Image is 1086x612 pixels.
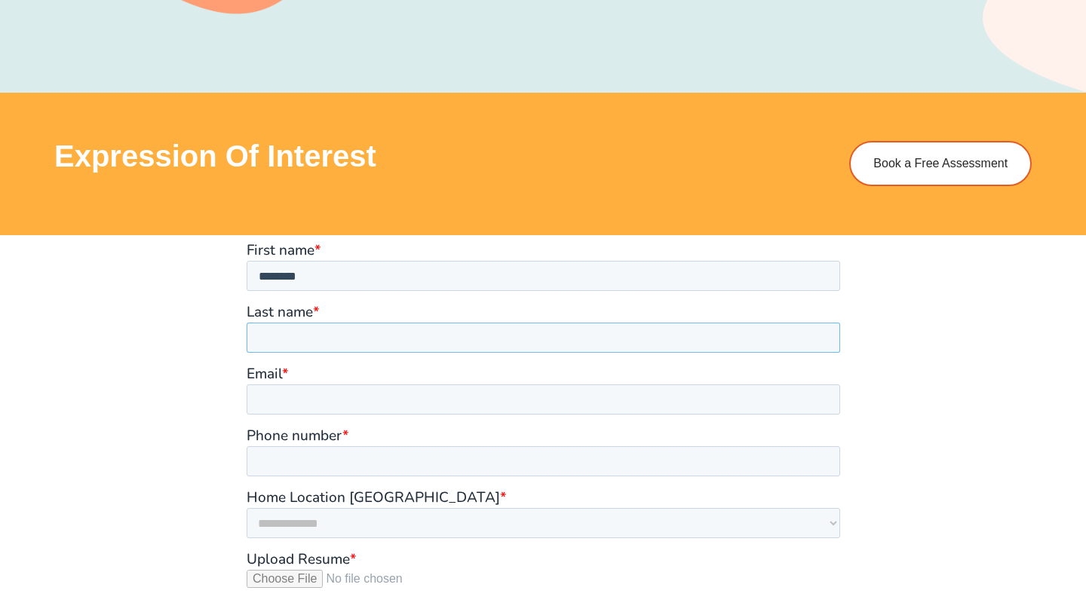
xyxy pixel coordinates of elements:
[1011,540,1086,612] iframe: Chat Widget
[849,141,1032,186] a: Book a Free Assessment
[54,141,824,171] h3: Expression of Interest
[873,158,1008,170] span: Book a Free Assessment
